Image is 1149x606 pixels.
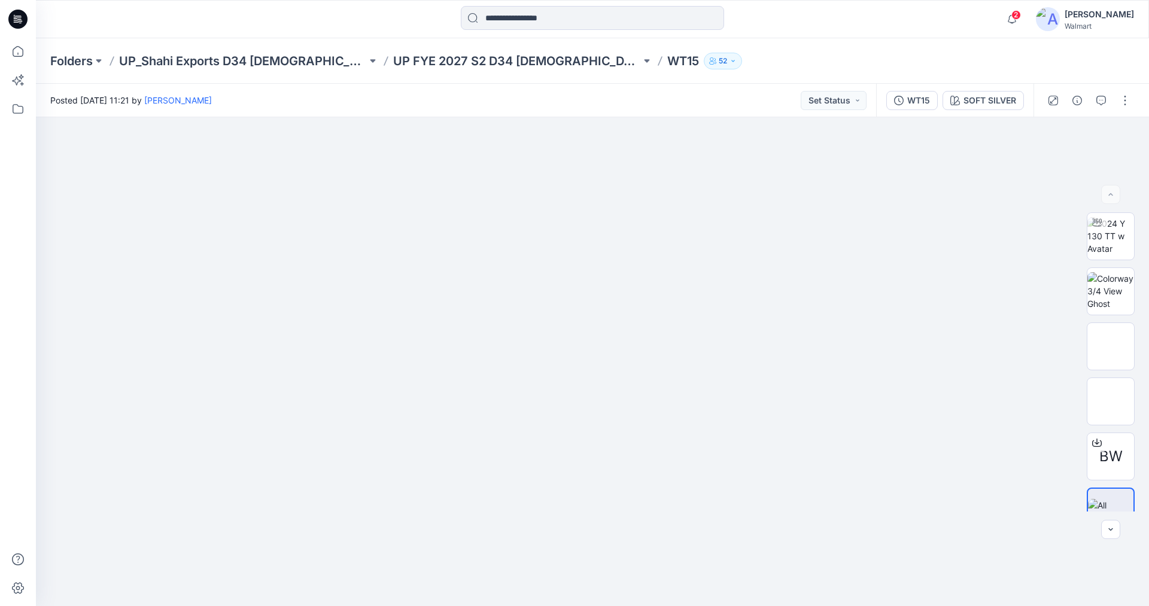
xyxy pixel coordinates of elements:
[50,53,93,69] a: Folders
[144,95,212,105] a: [PERSON_NAME]
[943,91,1024,110] button: SOFT SILVER
[1036,7,1060,31] img: avatar
[1011,10,1021,20] span: 2
[1087,272,1134,310] img: Colorway 3/4 View Ghost
[886,91,938,110] button: WT15
[704,53,742,69] button: 52
[963,94,1016,107] div: SOFT SILVER
[1088,499,1133,524] img: All colorways
[907,94,930,107] div: WT15
[1099,446,1123,467] span: BW
[393,53,641,69] a: UP FYE 2027 S2 D34 [DEMOGRAPHIC_DATA] Woven Tops
[667,53,699,69] p: WT15
[1087,217,1134,255] img: 2024 Y 130 TT w Avatar
[1068,91,1087,110] button: Details
[1065,7,1134,22] div: [PERSON_NAME]
[719,54,727,68] p: 52
[119,53,367,69] a: UP_Shahi Exports D34 [DEMOGRAPHIC_DATA] Tops
[1065,22,1134,31] div: Walmart
[50,94,212,106] span: Posted [DATE] 11:21 by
